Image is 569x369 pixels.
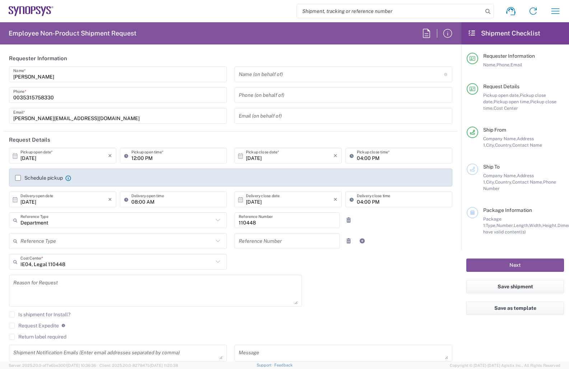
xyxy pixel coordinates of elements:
[495,179,512,185] span: Country,
[483,93,520,98] span: Pickup open date,
[486,142,495,148] span: City,
[483,207,532,213] span: Package Information
[344,215,354,225] a: Remove Reference
[496,223,514,228] span: Number,
[529,223,542,228] span: Width,
[344,236,354,246] a: Remove Reference
[514,223,529,228] span: Length,
[483,53,535,59] span: Requester Information
[510,62,522,67] span: Email
[9,55,67,62] h2: Requester Information
[483,164,500,170] span: Ship To
[483,173,517,178] span: Company Name,
[9,312,70,317] label: Is shipment for Install?
[495,142,512,148] span: Country,
[9,136,50,143] h2: Request Details
[274,363,293,367] a: Feedback
[9,334,66,340] label: Return label required
[483,127,506,133] span: Ship From
[9,363,96,368] span: Server: 2025.20.0-af7a6be3001
[496,62,510,67] span: Phone,
[542,223,558,228] span: Height,
[512,142,542,148] span: Contact Name
[9,323,59,328] label: Request Expedite
[67,363,96,368] span: [DATE] 10:36:36
[108,194,112,205] i: ×
[466,259,564,272] button: Next
[466,280,564,293] button: Save shipment
[15,175,63,181] label: Schedule pickup
[150,363,178,368] span: [DATE] 11:20:38
[297,4,483,18] input: Shipment, tracking or reference number
[334,150,337,161] i: ×
[483,216,502,228] span: Package 1:
[334,194,337,205] i: ×
[494,99,530,104] span: Pickup open time,
[512,179,543,185] span: Contact Name,
[257,363,275,367] a: Support
[483,62,496,67] span: Name,
[357,236,367,246] a: Add Reference
[468,29,540,38] h2: Shipment Checklist
[494,105,518,111] span: Cost Center
[483,136,517,141] span: Company Name,
[466,302,564,315] button: Save as template
[486,223,496,228] span: Type,
[450,362,560,369] span: Copyright © [DATE]-[DATE] Agistix Inc., All Rights Reserved
[483,84,519,89] span: Request Details
[99,363,178,368] span: Client: 2025.20.0-827847b
[9,29,136,38] h2: Employee Non-Product Shipment Request
[486,179,495,185] span: City,
[108,150,112,161] i: ×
